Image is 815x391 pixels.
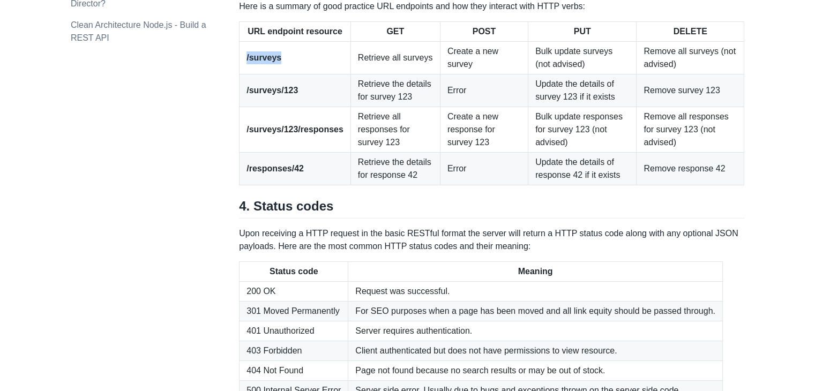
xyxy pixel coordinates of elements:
td: Update the details of response 42 if it exists [528,153,637,185]
td: Retrieve the details for survey 123 [350,74,440,107]
td: Server requires authentication. [348,321,723,341]
td: 404 Not Found [240,361,348,381]
strong: /surveys/123 [246,86,298,95]
td: Bulk update responses for survey 123 (not advised) [528,107,637,153]
td: Create a new response for survey 123 [440,107,528,153]
td: 301 Moved Permanently [240,302,348,321]
td: 403 Forbidden [240,341,348,361]
th: DELETE [637,22,744,42]
th: PUT [528,22,637,42]
td: Error [440,153,528,185]
td: Retrieve all responses for survey 123 [350,107,440,153]
strong: /responses/42 [246,164,304,173]
td: Retrieve all surveys [350,42,440,74]
h2: 4. Status codes [239,198,744,219]
td: Request was successful. [348,282,723,302]
td: Bulk update surveys (not advised) [528,42,637,74]
td: Client authenticated but does not have permissions to view resource. [348,341,723,361]
td: Error [440,74,528,107]
p: Upon receiving a HTTP request in the basic RESTful format the server will return a HTTP status co... [239,227,744,253]
td: Remove all surveys (not advised) [637,42,744,74]
th: Status code [240,262,348,282]
td: 200 OK [240,282,348,302]
td: Create a new survey [440,42,528,74]
th: Meaning [348,262,723,282]
th: POST [440,22,528,42]
th: GET [350,22,440,42]
td: Remove response 42 [637,153,744,185]
a: Clean Architecture Node.js - Build a REST API [71,20,206,42]
td: Retrieve the details for response 42 [350,153,440,185]
th: URL endpoint resource [240,22,351,42]
td: Remove all responses for survey 123 (not advised) [637,107,744,153]
td: Page not found because no search results or may be out of stock. [348,361,723,381]
td: For SEO purposes when a page has been moved and all link equity should be passed through. [348,302,723,321]
td: Update the details of survey 123 if it exists [528,74,637,107]
td: 401 Unauthorized [240,321,348,341]
td: Remove survey 123 [637,74,744,107]
strong: /surveys/123/responses [246,125,343,134]
strong: /surveys [246,53,281,62]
